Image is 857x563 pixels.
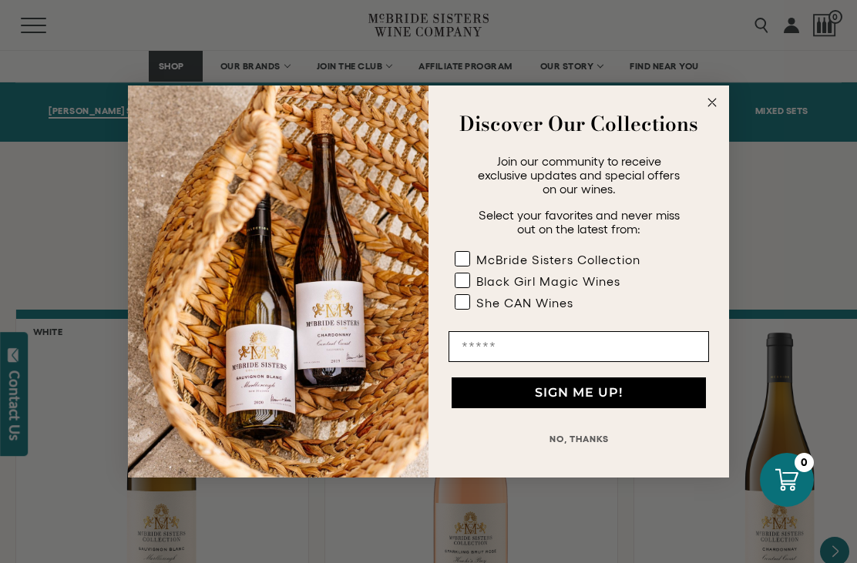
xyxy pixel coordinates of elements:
[795,453,814,472] div: 0
[479,208,680,236] span: Select your favorites and never miss out on the latest from:
[476,296,573,310] div: She CAN Wines
[478,154,680,196] span: Join our community to receive exclusive updates and special offers on our wines.
[703,93,721,112] button: Close dialog
[449,331,709,362] input: Email
[449,424,709,454] button: NO, THANKS
[452,377,706,408] button: SIGN ME UP!
[476,253,640,266] div: McBride Sisters Collection
[476,274,620,288] div: Black Girl Magic Wines
[459,109,698,139] strong: Discover Our Collections
[128,85,428,478] img: 42653730-7e35-4af7-a99d-12bf478283cf.jpeg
